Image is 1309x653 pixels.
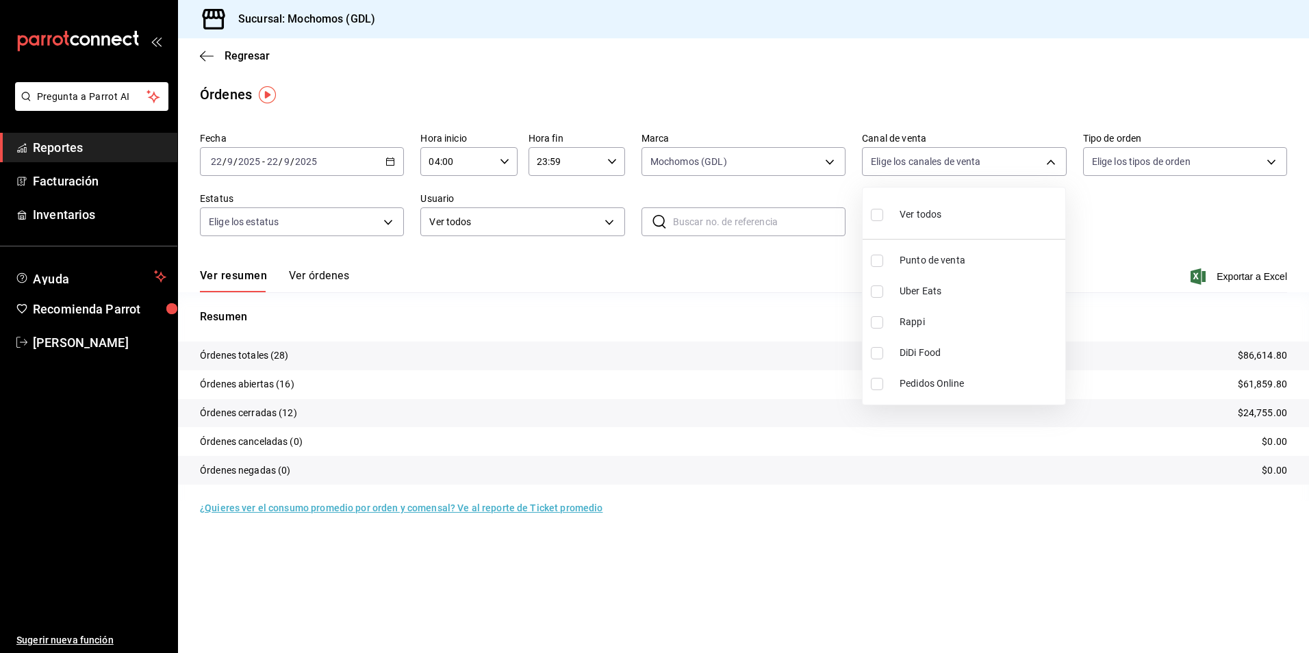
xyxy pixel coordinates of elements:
[900,207,941,222] span: Ver todos
[900,315,1060,329] span: Rappi
[900,376,1060,391] span: Pedidos Online
[900,253,1060,268] span: Punto de venta
[900,284,1060,298] span: Uber Eats
[259,86,276,103] img: Tooltip marker
[900,346,1060,360] span: DiDi Food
